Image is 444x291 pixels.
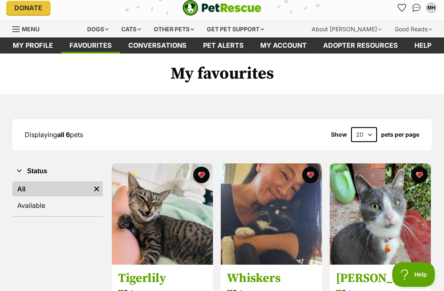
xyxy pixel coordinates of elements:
[195,37,252,54] a: Pet alerts
[406,37,439,54] a: Help
[25,130,83,139] span: Displaying pets
[112,163,213,265] img: Tigerlily
[12,198,103,213] a: Available
[22,26,39,33] span: Menu
[12,21,45,36] a: Menu
[116,21,147,37] div: Cats
[315,37,406,54] a: Adopter resources
[120,37,195,54] a: conversations
[389,21,438,37] div: Good Reads
[6,1,51,15] a: Donate
[201,21,270,37] div: Get pet support
[392,262,436,287] iframe: Help Scout Beacon - Open
[12,166,103,177] button: Status
[118,271,207,286] h3: Tigerlily
[395,1,408,14] a: Favourites
[90,182,103,196] a: Remove filter
[330,163,431,265] img: Sasha
[411,167,428,183] button: favourite
[57,130,70,139] strong: all 6
[12,182,90,196] a: All
[302,167,319,183] button: favourite
[221,163,322,265] img: Whiskers
[412,4,421,12] img: chat-41dd97257d64d25036548639549fe6c8038ab92f7586957e7f3b1b290dea8141.svg
[12,180,103,216] div: Status
[227,271,316,286] h3: Whiskers
[425,1,438,14] button: My account
[410,1,423,14] a: Conversations
[336,271,425,286] h3: [PERSON_NAME]
[148,21,200,37] div: Other pets
[381,131,419,138] label: pets per page
[331,131,347,138] span: Show
[61,37,120,54] a: Favourites
[252,37,315,54] a: My account
[193,167,210,183] button: favourite
[395,1,438,14] ul: Account quick links
[306,21,387,37] div: About [PERSON_NAME]
[427,4,435,12] div: MH
[81,21,114,37] div: Dogs
[5,37,61,54] a: My profile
